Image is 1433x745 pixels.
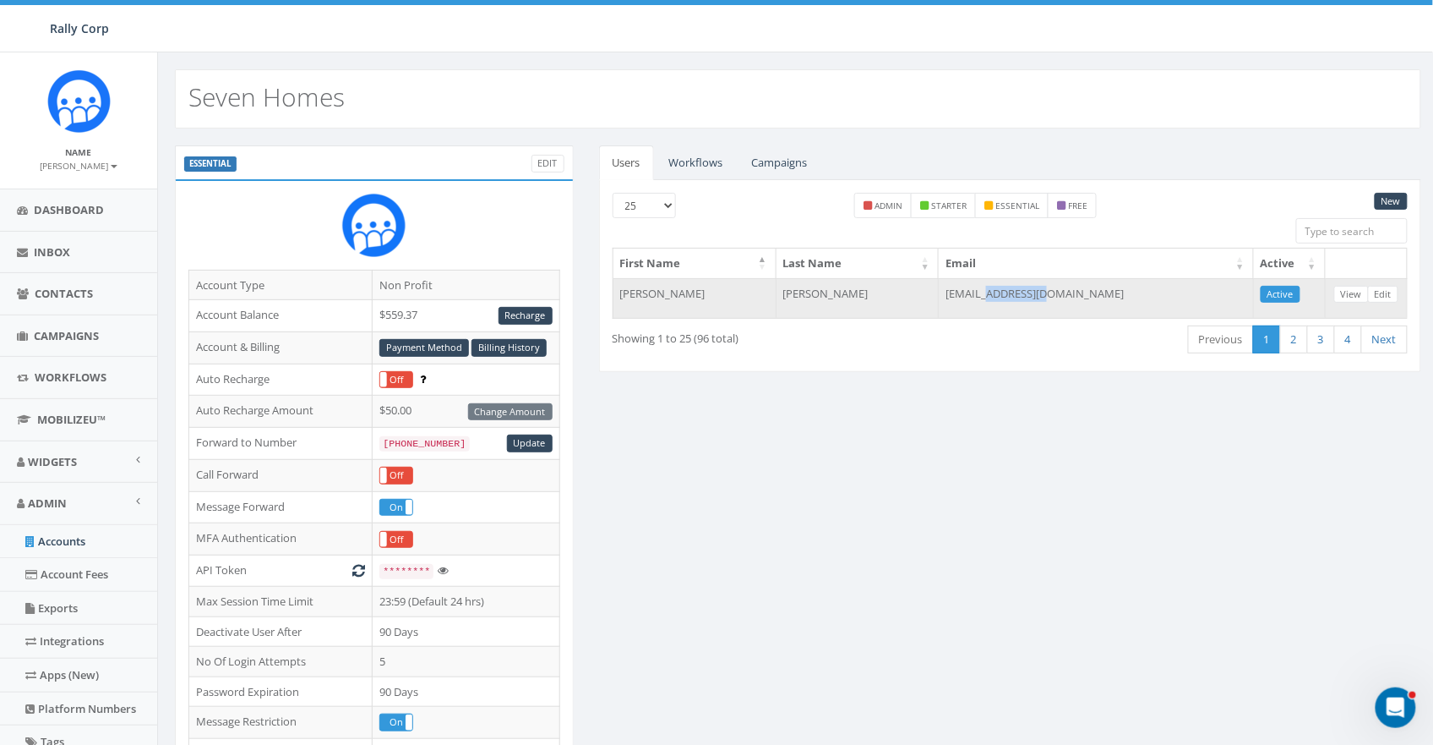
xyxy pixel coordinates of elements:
small: essential [995,200,1039,211]
a: Previous [1188,326,1254,353]
small: free [1068,200,1087,211]
span: Workflows [35,370,106,385]
span: Dashboard [34,202,104,217]
th: Email: activate to sort column ascending [939,249,1254,278]
small: Name [66,146,92,158]
a: Edit [531,155,564,173]
td: Auto Recharge [189,364,373,396]
span: Campaigns [34,328,99,343]
td: Message Restriction [189,707,373,739]
td: Deactivate User After [189,616,373,647]
small: admin [875,200,902,211]
th: Last Name: activate to sort column ascending [776,249,940,278]
label: Off [380,468,412,484]
div: Showing 1 to 25 (96 total) [613,324,929,347]
td: [PERSON_NAME] [776,278,940,319]
td: MFA Authentication [189,523,373,556]
a: Update [507,435,553,452]
td: Auto Recharge Amount [189,396,373,428]
a: Payment Method [379,339,469,357]
td: $559.37 [373,300,559,332]
td: Account Balance [189,300,373,332]
td: [EMAIL_ADDRESS][DOMAIN_NAME] [939,278,1254,319]
span: Admin [28,496,67,511]
th: Active: activate to sort column ascending [1254,249,1326,278]
div: OnOff [379,714,413,731]
a: 3 [1307,326,1335,353]
td: Call Forward [189,459,373,491]
small: [PERSON_NAME] [41,160,117,172]
a: Active [1261,286,1300,304]
div: OnOff [379,499,413,517]
span: Enable to prevent campaign failure. [420,371,426,386]
a: Campaigns [738,145,821,180]
td: 90 Days [373,616,559,647]
td: Account & Billing [189,331,373,364]
a: Edit [1368,286,1398,304]
span: Contacts [35,286,93,301]
a: Recharge [499,307,553,325]
label: ESSENTIAL [184,156,237,172]
td: Message Forward [189,491,373,523]
div: OnOff [379,371,413,389]
td: No Of Login Attempts [189,647,373,677]
span: Inbox [34,244,70,260]
td: $50.00 [373,396,559,428]
label: Off [380,372,412,388]
a: New [1375,193,1408,211]
td: [PERSON_NAME] [613,278,776,319]
img: Icon_1.png [47,69,111,133]
td: Account Type [189,270,373,300]
a: 1 [1253,326,1281,353]
a: View [1334,286,1369,304]
label: On [380,500,412,516]
td: 23:59 (Default 24 hrs) [373,586,559,616]
i: Generate New Token [352,565,365,576]
td: 5 [373,647,559,677]
a: Users [599,145,654,180]
a: [PERSON_NAME] [41,157,117,173]
small: starter [931,200,967,211]
td: API Token [189,556,373,587]
img: Rally_Corp_Icon.png [342,194,406,257]
a: 2 [1280,326,1308,353]
span: Widgets [28,454,77,469]
input: Type to search [1296,218,1408,244]
a: Billing History [471,339,547,357]
label: Off [380,532,412,548]
a: Next [1361,326,1408,353]
th: First Name: activate to sort column descending [613,249,776,278]
span: MobilizeU™ [37,412,106,427]
code: [PHONE_NUMBER] [379,436,469,452]
td: Non Profit [373,270,559,300]
h2: Seven Homes [188,83,345,111]
td: Password Expiration [189,677,373,707]
a: 4 [1334,326,1362,353]
iframe: Intercom live chat [1376,687,1416,728]
td: 90 Days [373,677,559,707]
td: Forward to Number [189,428,373,460]
a: Workflows [656,145,737,180]
td: Max Session Time Limit [189,586,373,616]
span: Rally Corp [50,20,109,36]
div: OnOff [379,531,413,549]
label: On [380,715,412,731]
div: OnOff [379,467,413,485]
